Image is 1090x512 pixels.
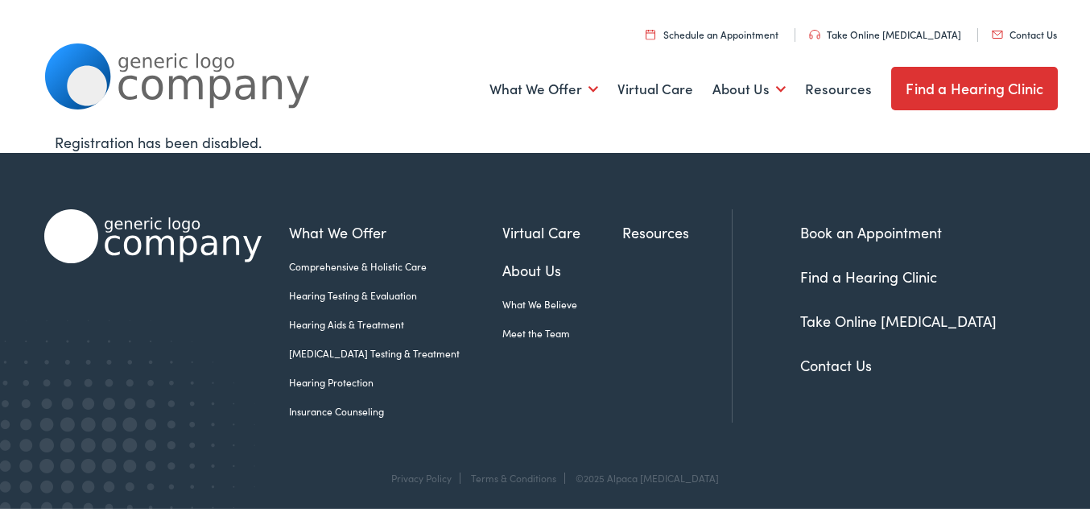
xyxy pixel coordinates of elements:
a: Book an Appointment [800,220,942,240]
a: About Us [502,257,623,279]
a: Virtual Care [502,219,623,241]
img: utility icon [646,27,655,37]
a: Contact Us [800,353,872,373]
div: Registration has been disabled. [55,129,1047,151]
img: Alpaca Audiology [44,207,262,261]
a: What We Offer [289,219,502,241]
a: Virtual Care [617,57,693,117]
div: ©2025 Alpaca [MEDICAL_DATA] [568,470,719,481]
a: Hearing Testing & Evaluation [289,286,502,300]
a: What We Offer [489,57,598,117]
a: Schedule an Appointment [646,25,778,39]
a: Resources [805,57,872,117]
a: Insurance Counseling [289,402,502,416]
a: [MEDICAL_DATA] Testing & Treatment [289,344,502,358]
a: Find a Hearing Clinic [800,264,937,284]
a: Hearing Aids & Treatment [289,315,502,329]
a: Comprehensive & Holistic Care [289,257,502,271]
img: utility icon [992,28,1003,36]
a: About Us [712,57,786,117]
img: utility icon [809,27,820,37]
a: Hearing Protection [289,373,502,387]
a: What We Believe [502,295,623,309]
a: Terms & Conditions [471,469,556,482]
a: Meet the Team [502,324,623,338]
a: Take Online [MEDICAL_DATA] [809,25,961,39]
a: Find a Hearing Clinic [891,64,1058,108]
a: Take Online [MEDICAL_DATA] [800,308,997,328]
a: Contact Us [992,25,1057,39]
a: Resources [622,219,732,241]
a: Privacy Policy [391,469,452,482]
